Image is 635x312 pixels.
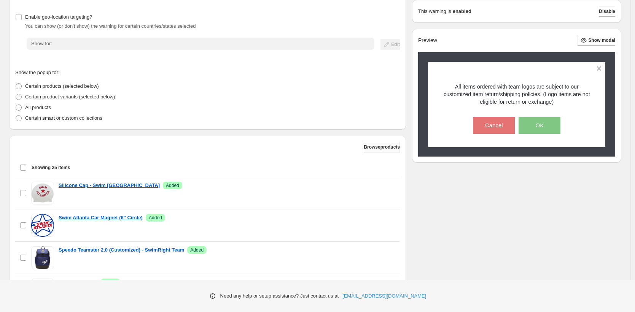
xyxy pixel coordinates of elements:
span: Added [104,279,117,285]
button: Show modal [578,35,615,46]
span: Added [149,215,162,221]
a: Latex Cap - MSA [59,279,98,286]
a: Speedo Teamster 2.0 (Customized) - SwimRight Team [59,246,184,254]
a: [EMAIL_ADDRESS][DOMAIN_NAME] [342,292,426,300]
p: This warning is [418,8,451,15]
h2: Preview [418,37,437,44]
span: Show modal [588,37,615,43]
span: Added [166,182,179,188]
span: Enable geo-location targeting? [25,14,92,20]
span: Certain products (selected below) [25,83,99,89]
span: Browse products [364,144,400,150]
p: All items ordered with team logos are subject to our customized item return/shipping policies. (L... [441,83,592,106]
button: Cancel [473,117,515,134]
strong: enabled [453,8,471,15]
img: Latex Cap - MSA [31,279,54,301]
span: Show for: [31,41,52,46]
a: Swim Atlanta Car Magnet (6" Circle) [59,214,143,222]
span: Certain product variants (selected below) [25,94,115,100]
p: Certain smart or custom collections [25,114,102,122]
img: Speedo Teamster 2.0 (Customized) - SwimRight Team [31,246,54,269]
span: Show the popup for: [15,70,59,75]
span: Added [190,247,204,253]
button: Disable [599,6,615,17]
span: Showing 25 items [32,165,70,171]
a: Silicone Cap - Swim [GEOGRAPHIC_DATA] [59,182,160,189]
span: You can show (or don't show) the warning for certain countries/states selected [25,23,196,29]
span: Disable [599,8,615,14]
button: Browseproducts [364,142,400,152]
p: All products [25,104,51,111]
img: Silicone Cap - Swim Atlanta [31,182,54,204]
button: OK [519,117,560,134]
img: Swim Atlanta Car Magnet (6" Circle) [31,214,54,237]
